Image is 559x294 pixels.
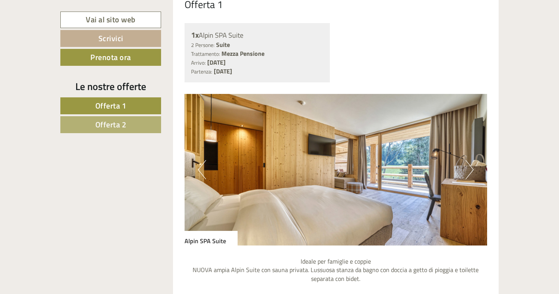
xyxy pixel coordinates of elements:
[60,12,161,28] a: Vai al sito web
[185,94,487,246] img: image
[191,59,206,67] small: Arrivo:
[6,21,115,44] div: Buon giorno, come possiamo aiutarla?
[12,22,111,28] div: [GEOGRAPHIC_DATA]
[221,49,265,58] b: Mezza Pensione
[12,37,111,43] small: 17:37
[185,231,238,246] div: Alpin SPA Suite
[60,49,161,66] a: Prenota ora
[191,50,220,58] small: Trattamento:
[466,160,474,179] button: Next
[191,41,215,49] small: 2 Persone:
[216,40,230,49] b: Suite
[191,29,199,41] b: 1x
[95,119,126,130] span: Offerta 2
[207,58,226,67] b: [DATE]
[198,160,206,179] button: Previous
[60,79,161,94] div: Le nostre offerte
[191,68,212,75] small: Partenza:
[60,30,161,47] a: Scrivici
[191,30,324,41] div: Alpin SPA Suite
[137,6,166,19] div: lunedì
[263,199,303,216] button: Invia
[95,100,126,112] span: Offerta 1
[214,67,232,76] b: [DATE]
